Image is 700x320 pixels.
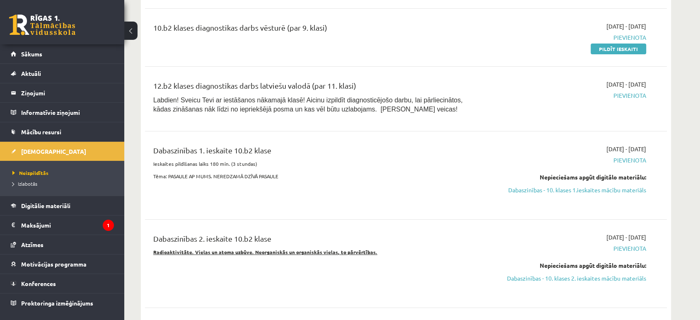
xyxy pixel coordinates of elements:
span: Atzīmes [21,241,43,248]
span: Digitālie materiāli [21,202,70,209]
div: 10.b2 klases diagnostikas darbs vēsturē (par 9. klasi) [153,22,478,37]
span: [DATE] - [DATE] [606,145,646,153]
a: Konferences [11,274,114,293]
span: Neizpildītās [12,170,48,176]
a: [DEMOGRAPHIC_DATA] [11,142,114,161]
div: Nepieciešams apgūt digitālo materiālu: [490,173,646,182]
a: Pildīt ieskaiti [591,44,646,54]
span: Sākums [21,50,42,58]
span: [DATE] - [DATE] [606,233,646,242]
p: Ieskaites pildīšanas laiks 180 min. (3 stundas) [153,160,478,167]
a: Rīgas 1. Tālmācības vidusskola [9,15,75,35]
span: Labdien! Sveicu Tevi ar iestāšanos nākamajā klasē! Aicinu izpildīt diagnosticējošo darbu, lai pār... [153,97,463,113]
span: [DATE] - [DATE] [606,80,646,89]
div: Dabaszinības 1. ieskaite 10.b2 klase [153,145,478,160]
a: Sākums [11,44,114,63]
a: Maksājumi1 [11,216,114,235]
a: Mācību resursi [11,122,114,141]
a: Dabaszinības - 10. klases 2. ieskaites mācību materiāls [490,274,646,283]
a: Izlabotās [12,180,116,187]
a: Digitālie materiāli [11,196,114,215]
span: Pievienota [490,156,646,165]
div: Dabaszinības 2. ieskaite 10.b2 klase [153,233,478,248]
span: Aktuāli [21,70,41,77]
a: Atzīmes [11,235,114,254]
a: Ziņojumi [11,83,114,102]
span: Mācību resursi [21,128,61,136]
a: Neizpildītās [12,169,116,177]
span: Pievienota [490,33,646,42]
p: Tēma: PASAULE AP MUMS. NEREDZAMĀ DZĪVĀ PASAULE [153,172,478,180]
span: [DEMOGRAPHIC_DATA] [21,148,86,155]
a: Informatīvie ziņojumi [11,103,114,122]
div: 12.b2 klases diagnostikas darbs latviešu valodā (par 11. klasi) [153,80,478,95]
a: Aktuāli [11,64,114,83]
a: Motivācijas programma [11,255,114,274]
a: Proktoringa izmēģinājums [11,293,114,313]
span: Motivācijas programma [21,260,87,268]
legend: Ziņojumi [21,83,114,102]
legend: Informatīvie ziņojumi [21,103,114,122]
u: Radioaktivitāte. Vielas un atoma uzbūve. Neorganiskās un organiskās vielas, to pārvērtības. [153,249,377,255]
span: Izlabotās [12,180,37,187]
div: Nepieciešams apgūt digitālo materiālu: [490,261,646,270]
legend: Maksājumi [21,216,114,235]
i: 1 [103,220,114,231]
span: Proktoringa izmēģinājums [21,299,93,307]
a: Dabaszinības - 10. klases 1.ieskaites mācību materiāls [490,186,646,194]
span: Pievienota [490,244,646,253]
span: [DATE] - [DATE] [606,22,646,31]
span: Pievienota [490,91,646,100]
span: Konferences [21,280,56,287]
